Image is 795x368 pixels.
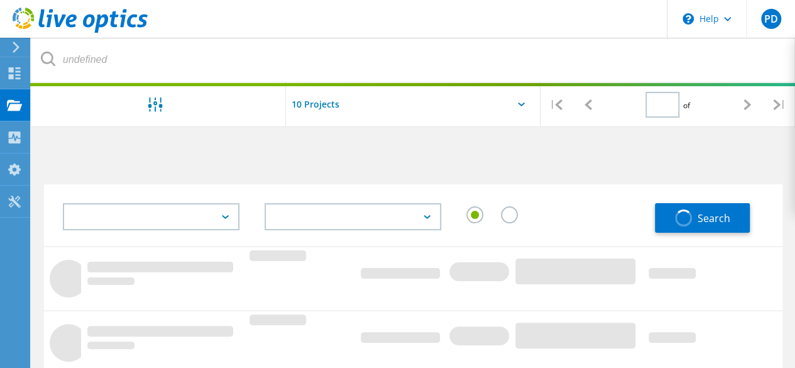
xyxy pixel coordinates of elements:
span: of [683,100,689,111]
span: PD [764,14,777,24]
span: Search [697,211,730,225]
button: Search [655,203,750,233]
svg: \n [683,13,694,25]
a: Live Optics Dashboard [13,26,148,35]
div: | [763,82,795,127]
div: | [540,82,573,127]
